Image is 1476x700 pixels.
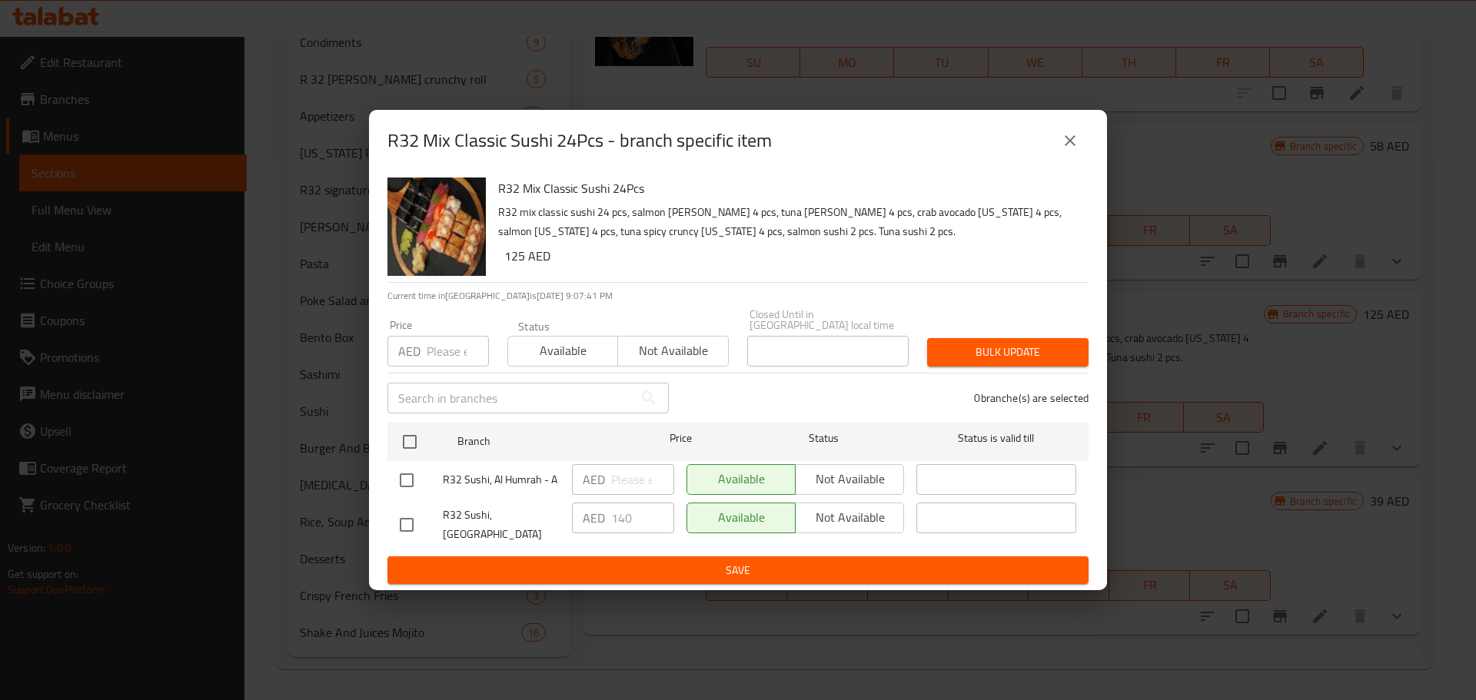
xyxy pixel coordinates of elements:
p: R32 mix classic sushi 24 pcs, salmon [PERSON_NAME] 4 pcs, tuna [PERSON_NAME] 4 pcs, crab avocado ... [498,203,1076,241]
span: Available [514,340,612,362]
span: Status [744,429,904,448]
input: Please enter price [611,503,674,533]
h6: R32 Mix Classic Sushi 24Pcs [498,177,1076,199]
button: Not available [617,336,728,367]
button: close [1052,122,1089,159]
h2: R32 Mix Classic Sushi 24Pcs - branch specific item [387,128,772,153]
img: R32 Mix Classic Sushi 24Pcs [387,177,486,276]
p: AED [583,470,605,489]
span: Save [400,561,1076,580]
input: Please enter price [611,464,674,495]
span: Status is valid till [916,429,1076,448]
p: AED [583,509,605,527]
span: Not available [624,340,722,362]
span: Branch [457,432,617,451]
span: R32 Sushi, [GEOGRAPHIC_DATA] [443,506,560,544]
span: R32 Sushi, Al Humrah - A [443,470,560,489]
p: Current time in [GEOGRAPHIC_DATA] is [DATE] 9:07:41 PM [387,289,1089,303]
p: AED [398,342,421,360]
span: Price [630,429,732,448]
button: Bulk update [927,338,1089,367]
h6: 125 AED [504,245,1076,267]
p: 0 branche(s) are selected [974,390,1089,406]
span: Bulk update [939,343,1076,362]
button: Save [387,556,1089,585]
input: Search in branches [387,383,633,413]
button: Available [507,336,618,367]
input: Please enter price [427,336,489,367]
